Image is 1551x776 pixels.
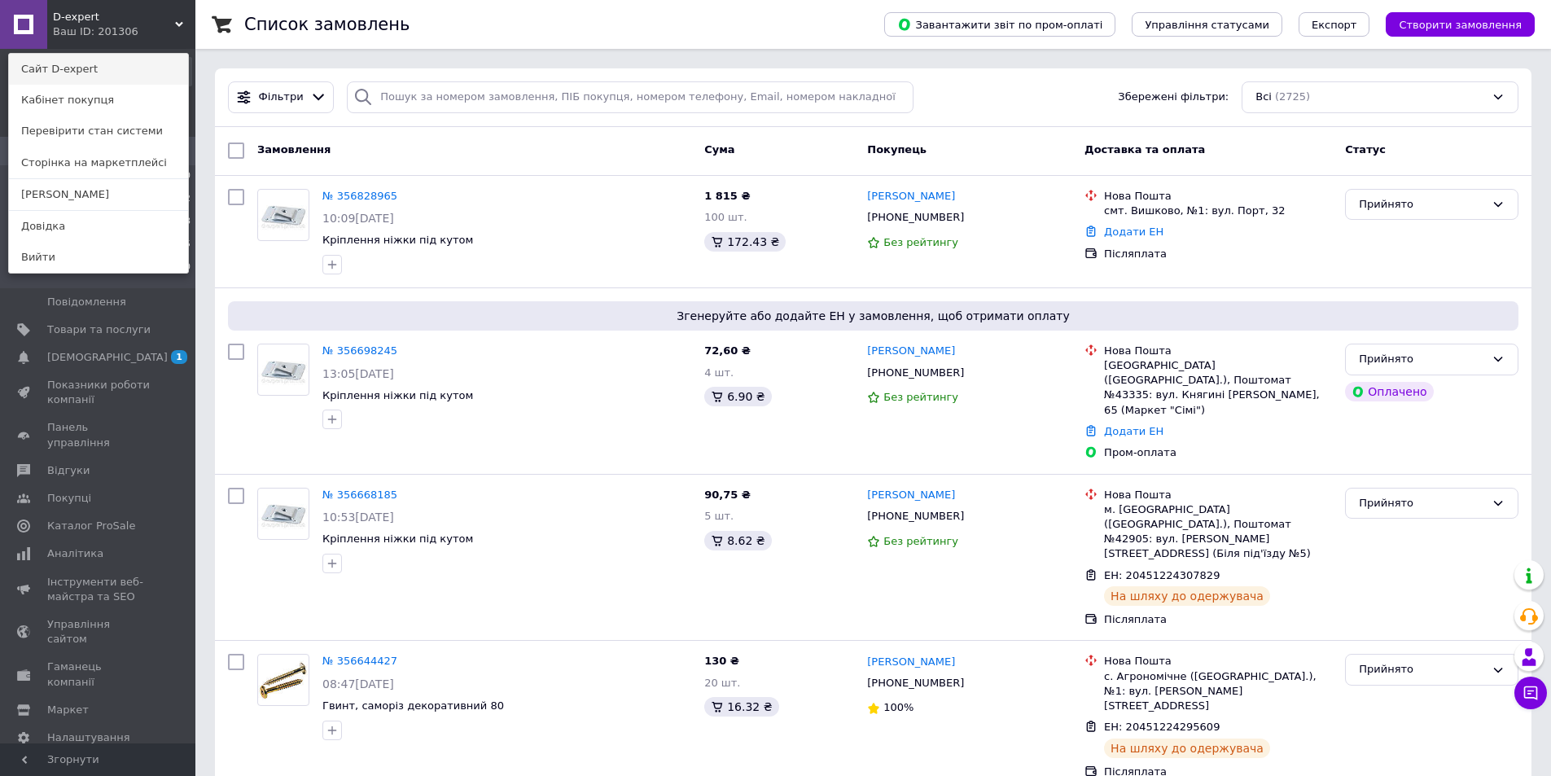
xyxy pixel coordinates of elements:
span: Фільтри [259,90,304,105]
span: Покупець [867,143,927,156]
a: [PERSON_NAME] [867,655,955,670]
div: 8.62 ₴ [704,531,771,550]
a: Довідка [9,211,188,242]
span: Панель управління [47,420,151,449]
span: Замовлення [257,143,331,156]
a: Фото товару [257,344,309,396]
div: [GEOGRAPHIC_DATA] ([GEOGRAPHIC_DATA].), Поштомат №43335: вул. Княгині [PERSON_NAME], 65 (Маркет "... [1104,358,1332,418]
img: Фото товару [258,197,309,231]
a: Додати ЕН [1104,425,1163,437]
span: 130 ₴ [704,655,739,667]
button: Експорт [1299,12,1370,37]
a: Кабінет покупця [9,85,188,116]
div: м. [GEOGRAPHIC_DATA] ([GEOGRAPHIC_DATA].), Поштомат №42905: вул. [PERSON_NAME][STREET_ADDRESS] (Б... [1104,502,1332,562]
div: [PHONE_NUMBER] [864,362,967,384]
a: [PERSON_NAME] [867,344,955,359]
span: 1 815 ₴ [704,190,750,202]
a: № 356644427 [322,655,397,667]
a: [PERSON_NAME] [867,189,955,204]
span: 10:53[DATE] [322,511,394,524]
span: Покупці [47,491,91,506]
div: На шляху до одержувача [1104,739,1270,758]
span: Маркет [47,703,89,717]
span: 90,75 ₴ [704,489,751,501]
a: Перевірити стан системи [9,116,188,147]
div: 172.43 ₴ [704,232,786,252]
div: Прийнято [1359,351,1485,368]
span: Управління статусами [1145,19,1269,31]
span: Без рейтингу [883,535,958,547]
img: Фото товару [258,496,309,530]
span: 1 [171,350,187,364]
span: Інструменти веб-майстра та SEO [47,575,151,604]
div: 6.90 ₴ [704,387,771,406]
div: [PHONE_NUMBER] [864,506,967,527]
span: Налаштування [47,730,130,745]
div: На шляху до одержувача [1104,586,1270,606]
a: Фото товару [257,488,309,540]
span: Збережені фільтри: [1118,90,1229,105]
div: с. Агрономічне ([GEOGRAPHIC_DATA].), №1: вул. [PERSON_NAME][STREET_ADDRESS] [1104,669,1332,714]
h1: Список замовлень [244,15,410,34]
a: Фото товару [257,654,309,706]
a: [PERSON_NAME] [9,179,188,210]
div: Ваш ID: 201306 [53,24,121,39]
span: Експорт [1312,19,1357,31]
a: Фото товару [257,189,309,241]
div: [PHONE_NUMBER] [864,207,967,228]
a: Додати ЕН [1104,226,1163,238]
button: Створити замовлення [1386,12,1535,37]
a: Вийти [9,242,188,273]
img: Фото товару [258,660,309,700]
a: Гвинт, саморіз декоративний 80 [322,699,504,712]
span: Гаманець компанії [47,660,151,689]
span: (2725) [1275,90,1310,103]
span: Повідомлення [47,295,126,309]
a: № 356668185 [322,489,397,501]
div: Прийнято [1359,196,1485,213]
span: Товари та послуги [47,322,151,337]
span: Каталог ProSale [47,519,135,533]
a: [PERSON_NAME] [867,488,955,503]
div: [PHONE_NUMBER] [864,673,967,694]
div: Пром-оплата [1104,445,1332,460]
button: Чат з покупцем [1514,677,1547,709]
div: Оплачено [1345,382,1433,401]
span: 10:09[DATE] [322,212,394,225]
span: 13:05[DATE] [322,367,394,380]
button: Завантажити звіт по пром-оплаті [884,12,1115,37]
div: Нова Пошта [1104,488,1332,502]
input: Пошук за номером замовлення, ПІБ покупця, номером телефону, Email, номером накладної [347,81,914,113]
a: Кріплення ніжки під кутом [322,389,473,401]
span: Показники роботи компанії [47,378,151,407]
span: 100 шт. [704,211,747,223]
span: 4 шт. [704,366,734,379]
span: 72,60 ₴ [704,344,751,357]
span: Доставка та оплата [1084,143,1205,156]
span: Згенеруйте або додайте ЕН у замовлення, щоб отримати оплату [234,308,1512,324]
div: Прийнято [1359,661,1485,678]
span: Створити замовлення [1399,19,1522,31]
div: смт. Вишково, №1: вул. Порт, 32 [1104,204,1332,218]
span: Без рейтингу [883,236,958,248]
div: Нова Пошта [1104,189,1332,204]
img: Фото товару [258,353,309,387]
a: Кріплення ніжки під кутом [322,533,473,545]
span: D-expert [53,10,175,24]
a: Кріплення ніжки під кутом [322,234,473,246]
div: Прийнято [1359,495,1485,512]
a: Створити замовлення [1369,18,1535,30]
span: 08:47[DATE] [322,677,394,691]
button: Управління статусами [1132,12,1282,37]
a: Сайт D-expert [9,54,188,85]
span: Без рейтингу [883,391,958,403]
a: № 356828965 [322,190,397,202]
span: Всі [1255,90,1272,105]
span: Аналітика [47,546,103,561]
span: ЕН: 20451224307829 [1104,569,1220,581]
span: ЕН: 20451224295609 [1104,721,1220,733]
